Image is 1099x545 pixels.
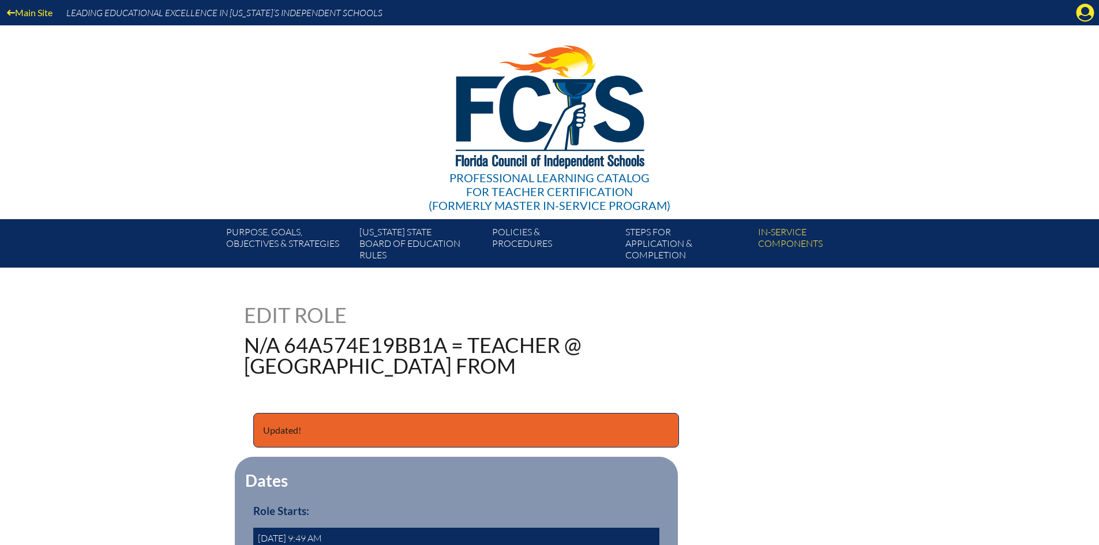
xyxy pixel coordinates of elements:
img: FCISlogo221.eps [430,25,669,183]
span: for Teacher Certification [466,185,633,198]
legend: Dates [244,471,289,490]
a: Main Site [2,5,57,20]
p: Updated! [253,413,679,448]
svg: Manage account [1076,3,1094,22]
a: Professional Learning Catalog for Teacher Certification(formerly Master In-service Program) [424,23,675,215]
h1: N/A 64a574e19bb1a = Teacher @ [GEOGRAPHIC_DATA] from [244,334,623,376]
a: [US_STATE] StateBoard of Education rules [355,224,487,268]
div: Professional Learning Catalog (formerly Master In-service Program) [429,171,670,212]
h3: Role Starts: [253,505,659,517]
a: In-servicecomponents [753,224,886,268]
a: Policies &Procedures [487,224,620,268]
h1: Edit Role [244,305,477,325]
a: Purpose, goals,objectives & strategies [222,224,354,268]
a: Steps forapplication & completion [621,224,753,268]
